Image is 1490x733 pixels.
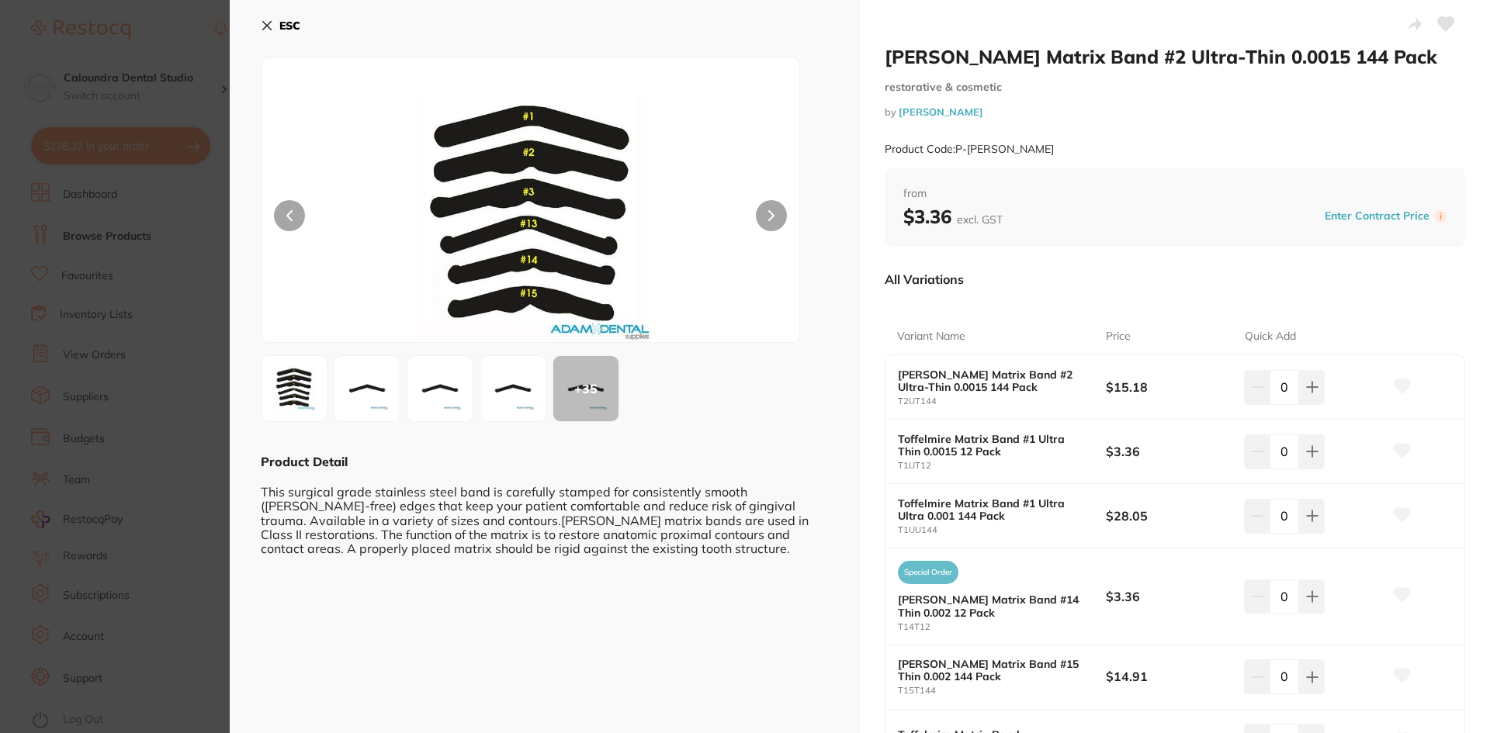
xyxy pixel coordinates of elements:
[68,44,268,60] p: It has been 14 days since you have started your Restocq journey. We wanted to do a check in and s...
[1106,588,1231,605] b: $3.36
[1106,668,1231,685] b: $14.91
[1320,209,1434,223] button: Enter Contract Price
[885,45,1465,68] h2: [PERSON_NAME] Matrix Band #2 Ultra-Thin 0.0015 144 Pack
[885,81,1465,94] small: restorative & cosmetic
[1106,329,1131,344] p: Price
[898,525,1106,535] small: T1UU144
[369,97,692,342] img: ZmxlbWlyZS5qcGc
[885,106,1465,118] small: by
[553,356,619,421] div: + 35
[35,47,60,71] img: Profile image for Restocq
[898,433,1085,458] b: Toffelmire Matrix Band #1 Ultra Thin 0.0015 12 Pack
[339,361,395,417] img: Mi5qcGc
[412,361,468,417] img: NDQuanBn
[885,271,964,287] p: All Variations
[898,686,1106,696] small: T15T144
[23,33,287,84] div: message notification from Restocq, 2d ago. It has been 14 days since you have started your Restoc...
[898,368,1085,393] b: [PERSON_NAME] Matrix Band #2 Ultra-Thin 0.0015 144 Pack
[68,60,268,74] p: Message from Restocq, sent 2d ago
[898,658,1085,683] b: [PERSON_NAME] Matrix Band #15 Thin 0.002 144 Pack
[899,105,983,118] a: [PERSON_NAME]
[898,497,1085,522] b: Toffelmire Matrix Band #1 Ultra Ultra 0.001 144 Pack
[1245,329,1296,344] p: Quick Add
[903,205,1003,228] b: $3.36
[266,361,322,417] img: ZmxlbWlyZS5qcGc
[898,593,1085,618] b: [PERSON_NAME] Matrix Band #14 Thin 0.002 12 Pack
[1106,379,1231,396] b: $15.18
[1106,507,1231,524] b: $28.05
[261,454,348,469] b: Product Detail
[885,143,1054,156] small: Product Code: P-[PERSON_NAME]
[898,561,958,584] span: Special Order
[261,470,829,555] div: This surgical grade stainless steel band is carefully stamped for consistently smooth ([PERSON_NA...
[903,186,1447,202] span: from
[1434,210,1447,223] label: i
[898,396,1106,406] small: T2UT144
[897,329,965,344] p: Variant Name
[553,355,619,422] button: +35
[957,213,1003,226] span: excl. GST
[261,12,300,39] button: ESC
[1106,443,1231,460] b: $3.36
[898,622,1106,632] small: T14T12
[898,461,1106,471] small: T1UT12
[279,19,300,33] b: ESC
[485,361,541,417] img: VDEwMC5qcGc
